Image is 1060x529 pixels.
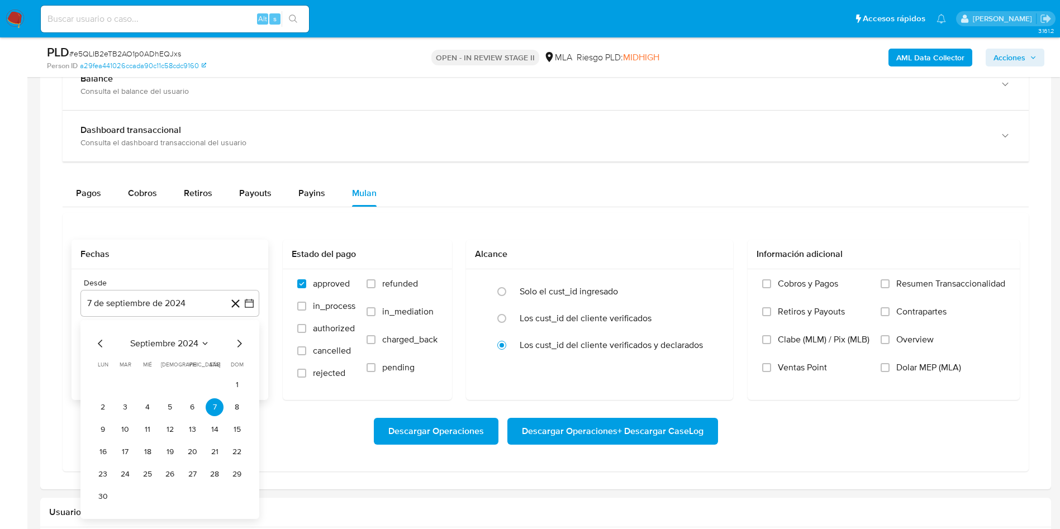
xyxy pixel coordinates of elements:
[863,13,925,25] span: Accesos rápidos
[47,43,69,61] b: PLD
[1040,13,1052,25] a: Salir
[49,507,1042,518] h2: Usuarios Asociados
[47,61,78,71] b: Person ID
[431,50,539,65] p: OPEN - IN REVIEW STAGE II
[41,12,309,26] input: Buscar usuario o caso...
[937,14,946,23] a: Notificaciones
[994,49,1025,66] span: Acciones
[69,48,181,59] span: # e5QLIB2eTB2AO1p0ADhEQJxs
[258,13,267,24] span: Alt
[282,11,305,27] button: search-icon
[986,49,1044,66] button: Acciones
[896,49,964,66] b: AML Data Collector
[273,13,277,24] span: s
[973,13,1036,24] p: yesica.facco@mercadolibre.com
[623,51,659,64] span: MIDHIGH
[80,61,206,71] a: a29fea441026ccada90c11c58cdc9160
[888,49,972,66] button: AML Data Collector
[577,51,659,64] span: Riesgo PLD:
[1038,26,1054,35] span: 3.161.2
[544,51,572,64] div: MLA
